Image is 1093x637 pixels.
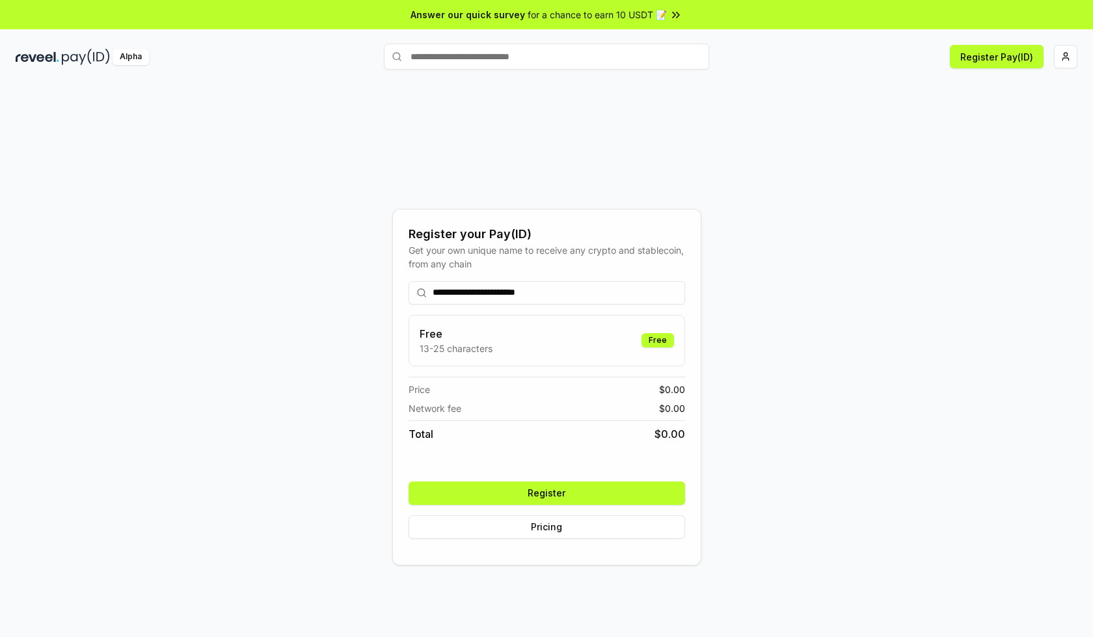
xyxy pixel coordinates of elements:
span: $ 0.00 [659,383,685,396]
span: $ 0.00 [654,426,685,442]
span: $ 0.00 [659,401,685,415]
span: Network fee [409,401,461,415]
div: Free [641,333,674,347]
img: pay_id [62,49,110,65]
h3: Free [420,326,493,342]
button: Register [409,481,685,505]
span: for a chance to earn 10 USDT 📝 [528,8,667,21]
div: Register your Pay(ID) [409,225,685,243]
span: Price [409,383,430,396]
img: reveel_dark [16,49,59,65]
span: Answer our quick survey [411,8,525,21]
button: Register Pay(ID) [950,45,1044,68]
div: Alpha [113,49,149,65]
span: Total [409,426,433,442]
div: Get your own unique name to receive any crypto and stablecoin, from any chain [409,243,685,271]
p: 13-25 characters [420,342,493,355]
button: Pricing [409,515,685,539]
